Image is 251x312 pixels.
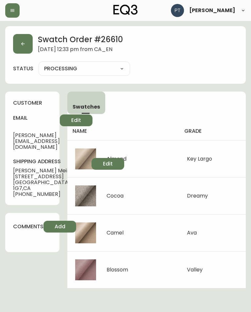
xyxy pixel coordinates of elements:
img: 515e5965-11ae-42a7-ae0e-165aa2889087.jpg-thumb.jpg [75,222,96,243]
div: Cocoa [107,193,124,199]
span: Edit [71,117,81,124]
span: Dreamy [187,192,208,199]
button: Edit [92,158,124,170]
span: Edit [103,160,113,167]
span: Key Largo [187,155,212,163]
img: bb43db72-88c0-4a45-b004-9c14a69d94f3.jpg-thumb.jpg [75,185,96,206]
img: d3483a06-e7f2-4c44-8a21-3026bad11c72.jpg-thumb.jpg [75,148,96,169]
span: [DATE] 12:33 pm from CA_EN [38,46,123,54]
h4: email [13,114,60,122]
span: [PERSON_NAME] [189,8,235,13]
span: [STREET_ADDRESS] [13,174,92,180]
h4: shipping address [13,158,92,165]
h4: name [73,128,174,135]
h4: comments [13,223,43,230]
button: Edit [60,114,92,126]
h4: grade [184,128,241,135]
span: Valley [187,266,203,273]
span: [PERSON_NAME][EMAIL_ADDRESS][DOMAIN_NAME] [13,132,60,150]
div: Blossom [107,267,128,273]
img: logo [113,5,138,15]
span: [PHONE_NUMBER] [13,191,92,197]
button: Add [43,221,76,233]
div: Camel [107,230,124,236]
span: Ava [187,229,197,236]
label: status [13,65,33,72]
img: 0cd24388-7e0e-4d02-b92a-2db6ed68111b.jpg-thumb.jpg [75,259,96,280]
img: 986dcd8e1aab7847125929f325458823 [171,4,184,17]
span: [PERSON_NAME] Meingarten [13,168,92,174]
div: Almond [107,156,126,162]
span: Add [55,223,65,230]
span: [GEOGRAPHIC_DATA] , ON , M3A 1G7 , CA [13,180,92,191]
h2: Swatch Order # 26610 [38,34,123,46]
span: Swatches [73,103,100,110]
h4: customer [13,99,52,107]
